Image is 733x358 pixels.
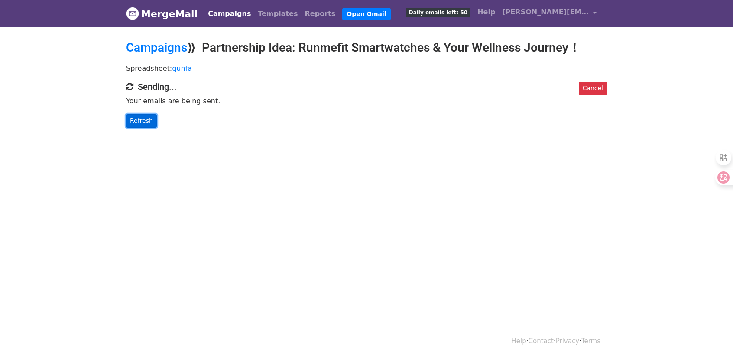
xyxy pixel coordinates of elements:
a: [PERSON_NAME][EMAIL_ADDRESS][DOMAIN_NAME] [499,3,600,24]
img: MergeMail logo [126,7,139,20]
a: MergeMail [126,5,198,23]
span: [PERSON_NAME][EMAIL_ADDRESS][DOMAIN_NAME] [502,7,589,17]
p: Your emails are being sent. [126,96,607,105]
a: qunfa [172,64,192,72]
h2: ⟫ Partnership Idea: Runmefit Smartwatches & Your Wellness Journey！ [126,40,607,55]
a: Templates [254,5,301,23]
div: 聊天小组件 [690,316,733,358]
a: Reports [302,5,339,23]
a: Open Gmail [342,8,390,20]
a: Campaigns [126,40,187,55]
a: Refresh [126,114,157,128]
h4: Sending... [126,82,607,92]
a: Privacy [556,337,579,345]
a: Daily emails left: 50 [402,3,474,21]
iframe: Chat Widget [690,316,733,358]
a: Help [512,337,526,345]
a: Help [474,3,499,21]
span: Daily emails left: 50 [406,8,470,17]
a: Terms [581,337,600,345]
p: Spreadsheet: [126,64,607,73]
a: Campaigns [204,5,254,23]
a: Cancel [579,82,607,95]
a: Contact [529,337,554,345]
